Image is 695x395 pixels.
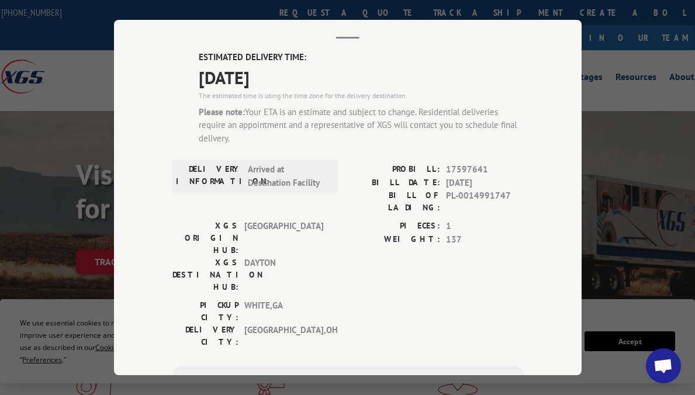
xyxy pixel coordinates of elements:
[199,106,245,117] strong: Please note:
[199,51,523,64] label: ESTIMATED DELIVERY TIME:
[446,176,523,189] span: [DATE]
[244,299,323,324] span: WHITE , GA
[446,220,523,233] span: 1
[446,189,523,214] span: PL-0014991747
[172,324,238,348] label: DELIVERY CITY:
[348,176,440,189] label: BILL DATE:
[199,105,523,145] div: Your ETA is an estimate and subject to change. Residential deliveries require an appointment and ...
[348,233,440,246] label: WEIGHT:
[172,220,238,257] label: XGS ORIGIN HUB:
[446,233,523,246] span: 137
[244,257,323,293] span: DAYTON
[348,220,440,233] label: PIECES:
[199,64,523,90] span: [DATE]
[172,257,238,293] label: XGS DESTINATION HUB:
[646,348,681,383] div: Open chat
[244,324,323,348] span: [GEOGRAPHIC_DATA] , OH
[248,163,327,189] span: Arrived at Destination Facility
[176,163,242,189] label: DELIVERY INFORMATION:
[348,163,440,176] label: PROBILL:
[348,189,440,214] label: BILL OF LADING:
[172,299,238,324] label: PICKUP CITY:
[244,220,323,257] span: [GEOGRAPHIC_DATA]
[199,90,523,101] div: The estimated time is using the time zone for the delivery destination.
[446,163,523,176] span: 17597641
